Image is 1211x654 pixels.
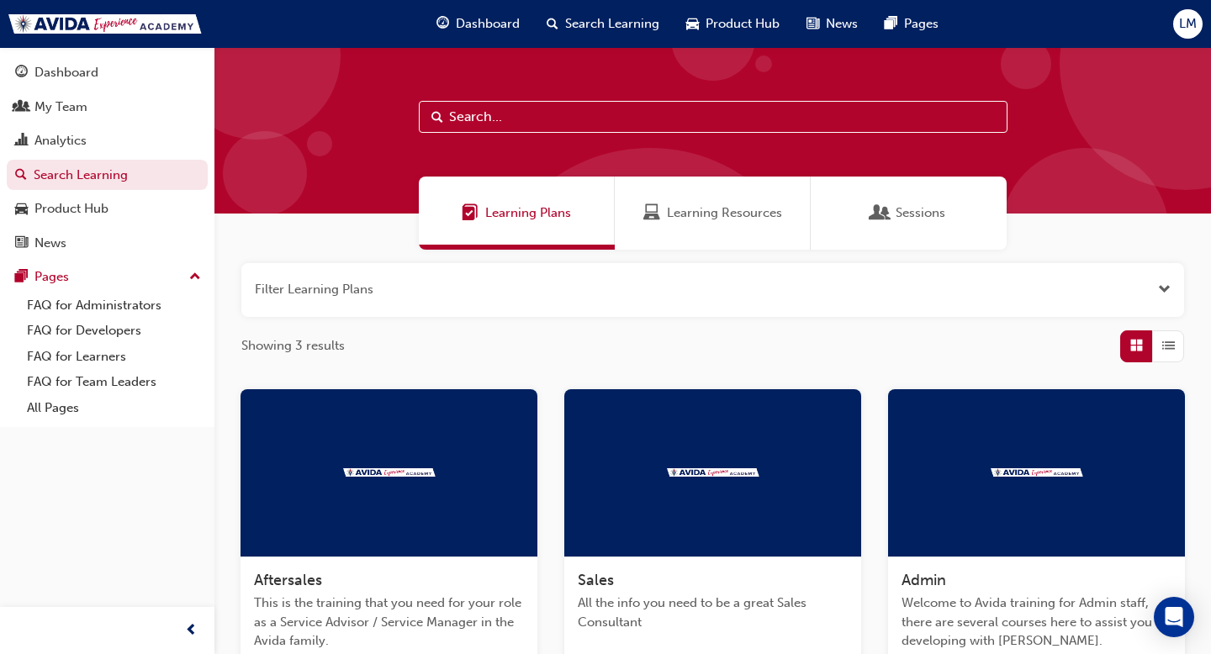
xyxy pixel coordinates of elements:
[1173,9,1203,39] button: LM
[896,203,945,223] span: Sessions
[7,54,208,261] button: DashboardMy TeamAnalyticsSearch LearningProduct HubNews
[15,66,28,81] span: guage-icon
[189,266,201,288] span: up-icon
[1154,597,1194,637] div: Open Intercom Messenger
[436,13,449,34] span: guage-icon
[667,203,782,223] span: Learning Resources
[1158,280,1171,299] button: Open the filter
[7,57,208,88] a: Dashboard
[1130,336,1143,356] span: Grid
[904,14,939,34] span: Pages
[419,101,1007,133] input: Search...
[15,134,28,149] span: chart-icon
[811,177,1007,250] a: SessionsSessions
[7,228,208,259] a: News
[667,468,759,477] img: Trak
[578,593,848,631] span: All the info you need to be a great Sales Consultant
[806,13,819,34] span: news-icon
[20,369,208,395] a: FAQ for Team Leaders
[578,571,614,589] span: Sales
[34,234,66,253] div: News
[34,199,108,219] div: Product Hub
[20,293,208,319] a: FAQ for Administrators
[902,571,946,589] span: Admin
[485,203,571,223] span: Learning Plans
[7,125,208,156] a: Analytics
[20,344,208,370] a: FAQ for Learners
[686,13,699,34] span: car-icon
[20,395,208,421] a: All Pages
[7,160,208,191] a: Search Learning
[7,261,208,293] button: Pages
[643,203,660,223] span: Learning Resources
[15,270,28,285] span: pages-icon
[7,193,208,224] a: Product Hub
[254,593,524,651] span: This is the training that you need for your role as a Service Advisor / Service Manager in the Av...
[885,13,897,34] span: pages-icon
[343,468,436,477] img: Trak
[7,92,208,123] a: My Team
[1179,14,1197,34] span: LM
[533,7,673,41] a: search-iconSearch Learning
[254,571,322,589] span: Aftersales
[34,267,69,287] div: Pages
[34,98,87,117] div: My Team
[15,100,28,115] span: people-icon
[615,177,811,250] a: Learning ResourcesLearning Resources
[423,7,533,41] a: guage-iconDashboard
[20,318,208,344] a: FAQ for Developers
[431,108,443,127] span: Search
[456,14,520,34] span: Dashboard
[673,7,793,41] a: car-iconProduct Hub
[419,177,615,250] a: Learning PlansLearning Plans
[15,202,28,217] span: car-icon
[991,468,1083,477] img: Trak
[872,203,889,223] span: Sessions
[706,14,780,34] span: Product Hub
[185,620,198,641] span: prev-icon
[34,131,87,150] div: Analytics
[826,14,858,34] span: News
[902,593,1171,651] span: Welcome to Avida training for Admin staff, there are several courses here to assist you in develo...
[15,168,27,183] span: search-icon
[241,336,345,356] span: Showing 3 results
[1162,336,1175,356] span: List
[565,14,659,34] span: Search Learning
[8,14,202,34] img: Trak
[793,7,871,41] a: news-iconNews
[34,63,98,82] div: Dashboard
[15,236,28,251] span: news-icon
[871,7,952,41] a: pages-iconPages
[547,13,558,34] span: search-icon
[462,203,479,223] span: Learning Plans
